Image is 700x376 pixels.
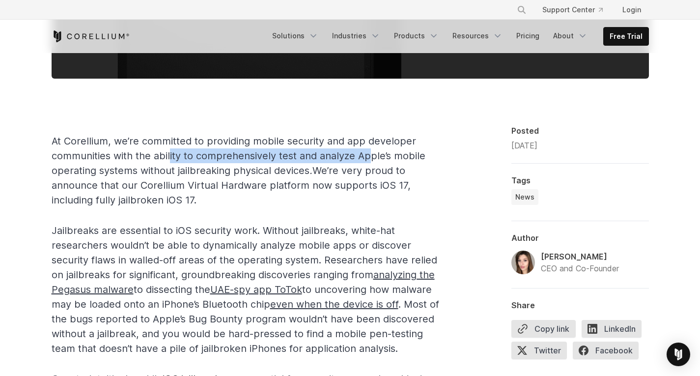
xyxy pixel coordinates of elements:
a: Free Trial [604,28,648,45]
span: Facebook [573,342,639,359]
span: LinkedIn [582,320,642,338]
div: Navigation Menu [505,1,649,19]
a: Twitter [511,342,573,363]
a: Facebook [573,342,644,363]
span: Twitter [511,342,567,359]
a: Solutions [266,27,324,45]
a: Resources [447,27,508,45]
a: Login [615,1,649,19]
span: Jailbreaks are essential to iOS security work. Without jailbreaks, white-hat researchers wouldn’t... [52,225,439,354]
div: Author [511,233,649,243]
a: Pricing [510,27,545,45]
img: Amanda Gorton [511,251,535,274]
span: At Corellium, we’re committed to providing mobile security and app developer communities with the... [52,135,425,206]
a: UAE-spy app ToTok [210,284,302,295]
a: About [547,27,593,45]
a: Products [388,27,445,45]
div: Navigation Menu [266,27,649,46]
div: Open Intercom Messenger [667,343,690,366]
div: Share [511,300,649,310]
span: News [515,192,534,202]
button: Search [513,1,531,19]
a: LinkedIn [582,320,647,342]
a: News [511,189,538,205]
div: Tags [511,175,649,185]
button: Copy link [511,320,576,338]
div: Posted [511,126,649,136]
span: [DATE] [511,141,537,150]
a: Corellium Home [52,30,130,42]
a: Support Center [534,1,611,19]
a: even when the device is off [270,298,398,310]
a: Industries [326,27,386,45]
div: CEO and Co-Founder [541,262,619,274]
em: . [309,165,312,176]
div: [PERSON_NAME] [541,251,619,262]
